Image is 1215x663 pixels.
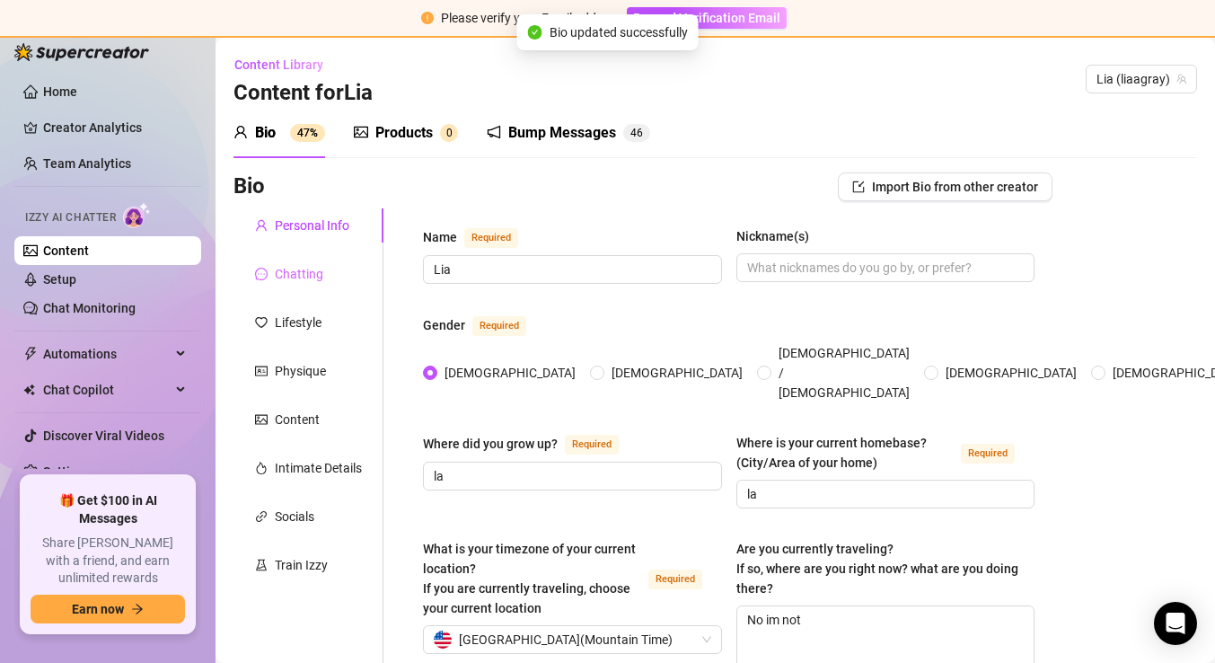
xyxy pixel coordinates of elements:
[275,313,321,332] div: Lifestyle
[1176,74,1187,84] span: team
[233,79,373,108] h3: Content for Lia
[459,626,673,653] span: [GEOGRAPHIC_DATA] ( Mountain Time )
[255,316,268,329] span: heart
[423,434,558,454] div: Where did you grow up?
[72,602,124,616] span: Earn now
[275,555,328,575] div: Train Izzy
[43,464,91,479] a: Settings
[275,507,314,526] div: Socials
[43,272,76,287] a: Setup
[255,365,268,377] span: idcard
[736,433,955,473] div: Where is your current homebase? (City/Area of your home)
[233,50,338,79] button: Content Library
[472,316,526,336] span: Required
[290,124,325,142] sup: 47%
[275,361,326,381] div: Physique
[25,209,116,226] span: Izzy AI Chatter
[508,122,616,144] div: Bump Messages
[747,484,1021,504] input: Where is your current homebase? (City/Area of your home)
[604,363,750,383] span: [DEMOGRAPHIC_DATA]
[43,84,77,99] a: Home
[747,258,1021,278] input: Nickname(s)
[275,264,323,284] div: Chatting
[255,219,268,232] span: user
[852,181,865,193] span: import
[14,43,149,61] img: logo-BBDzfeDw.svg
[233,125,248,139] span: user
[623,124,650,142] sup: 46
[437,363,583,383] span: [DEMOGRAPHIC_DATA]
[255,559,268,571] span: experiment
[423,227,457,247] div: Name
[550,22,688,42] span: Bio updated successfully
[637,127,643,139] span: 6
[528,25,542,40] span: check-circle
[423,433,638,455] label: Where did you grow up?
[633,11,780,25] span: Resend Verification Email
[423,542,636,615] span: What is your timezone of your current location? If you are currently traveling, choose your curre...
[627,7,787,29] button: Resend Verification Email
[961,444,1015,464] span: Required
[423,226,538,248] label: Name
[31,595,185,623] button: Earn nowarrow-right
[441,8,620,28] div: Please verify your Email address
[43,376,171,404] span: Chat Copilot
[838,172,1052,201] button: Import Bio from other creator
[487,125,501,139] span: notification
[464,228,518,248] span: Required
[872,180,1038,194] span: Import Bio from other creator
[43,429,164,443] a: Discover Viral Videos
[421,12,434,24] span: exclamation-circle
[1154,602,1197,645] div: Open Intercom Messenger
[234,57,323,72] span: Content Library
[565,435,619,455] span: Required
[275,410,320,429] div: Content
[23,347,38,361] span: thunderbolt
[630,127,637,139] span: 4
[423,314,546,336] label: Gender
[255,462,268,474] span: fire
[648,570,702,589] span: Required
[275,216,349,235] div: Personal Info
[43,301,136,315] a: Chat Monitoring
[43,243,89,258] a: Content
[233,172,265,201] h3: Bio
[375,122,433,144] div: Products
[736,433,1035,473] label: Where is your current homebase? (City/Area of your home)
[736,226,822,246] label: Nickname(s)
[31,492,185,527] span: 🎁 Get $100 in AI Messages
[255,122,276,144] div: Bio
[43,113,187,142] a: Creator Analytics
[1096,66,1186,93] span: Lia (liaagray)
[43,156,131,171] a: Team Analytics
[43,340,171,368] span: Automations
[440,124,458,142] sup: 0
[23,384,35,396] img: Chat Copilot
[131,603,144,615] span: arrow-right
[938,363,1084,383] span: [DEMOGRAPHIC_DATA]
[423,315,465,335] div: Gender
[434,260,708,279] input: Name
[736,226,809,246] div: Nickname(s)
[255,510,268,523] span: link
[354,125,368,139] span: picture
[434,466,708,486] input: Where did you grow up?
[255,268,268,280] span: message
[275,458,362,478] div: Intimate Details
[434,631,452,649] img: us
[736,542,1018,596] span: Are you currently traveling? If so, where are you right now? what are you doing there?
[255,413,268,426] span: picture
[31,535,185,588] span: Share [PERSON_NAME] with a friend, and earn unlimited rewards
[771,343,917,402] span: [DEMOGRAPHIC_DATA] / [DEMOGRAPHIC_DATA]
[123,202,151,228] img: AI Chatter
